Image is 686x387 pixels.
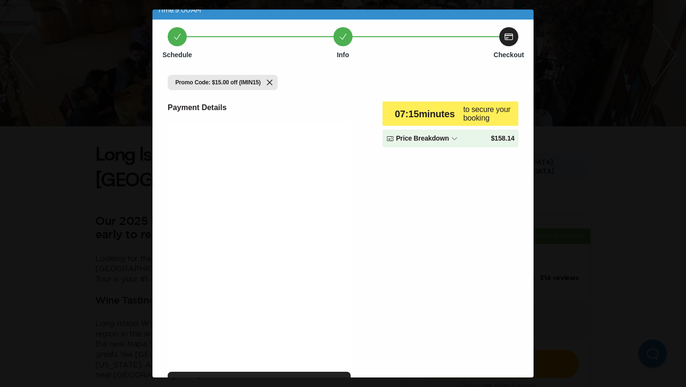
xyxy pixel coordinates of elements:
[396,133,449,143] p: Price Breakdown
[494,50,524,60] h6: Checkout
[491,133,514,143] p: $ 158.14
[175,79,261,86] span: Promo Code: $15.00 off (IMIN15)
[463,105,514,122] p: to secure your booking
[166,120,353,366] iframe: Secure payment input frame
[395,107,455,121] p: 07 : 15 minutes
[337,50,349,60] h6: Info
[162,50,192,60] h6: Schedule
[157,6,201,14] span: Time: 9:00AM
[168,102,375,114] h6: Payment Details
